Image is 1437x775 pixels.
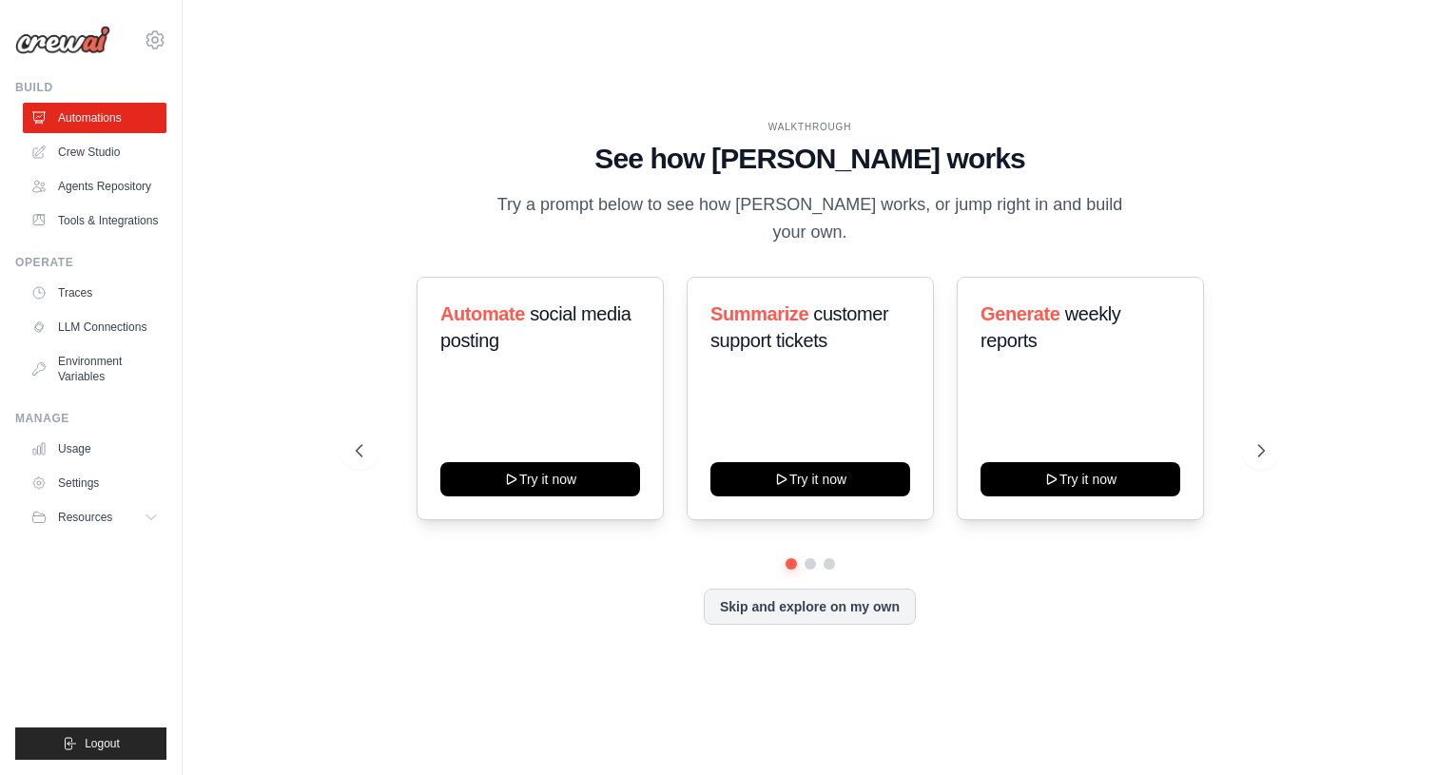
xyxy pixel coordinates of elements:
a: Environment Variables [23,346,166,392]
h1: See how [PERSON_NAME] works [356,142,1265,176]
a: Agents Repository [23,171,166,202]
span: Resources [58,510,112,525]
a: LLM Connections [23,312,166,342]
button: Resources [23,502,166,533]
div: Operate [15,255,166,270]
button: Logout [15,727,166,760]
span: Generate [981,303,1060,324]
a: Tools & Integrations [23,205,166,236]
span: customer support tickets [710,303,888,351]
span: Summarize [710,303,808,324]
div: Build [15,80,166,95]
a: Automations [23,103,166,133]
a: Traces [23,278,166,308]
a: Settings [23,468,166,498]
div: Manage [15,411,166,426]
img: Logo [15,26,110,54]
a: Usage [23,434,166,464]
button: Try it now [440,462,640,496]
span: Automate [440,303,525,324]
button: Try it now [710,462,910,496]
button: Try it now [981,462,1180,496]
span: weekly reports [981,303,1120,351]
span: Logout [85,736,120,751]
a: Crew Studio [23,137,166,167]
p: Try a prompt below to see how [PERSON_NAME] works, or jump right in and build your own. [491,191,1130,247]
button: Skip and explore on my own [704,589,916,625]
div: WALKTHROUGH [356,120,1265,134]
span: social media posting [440,303,631,351]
